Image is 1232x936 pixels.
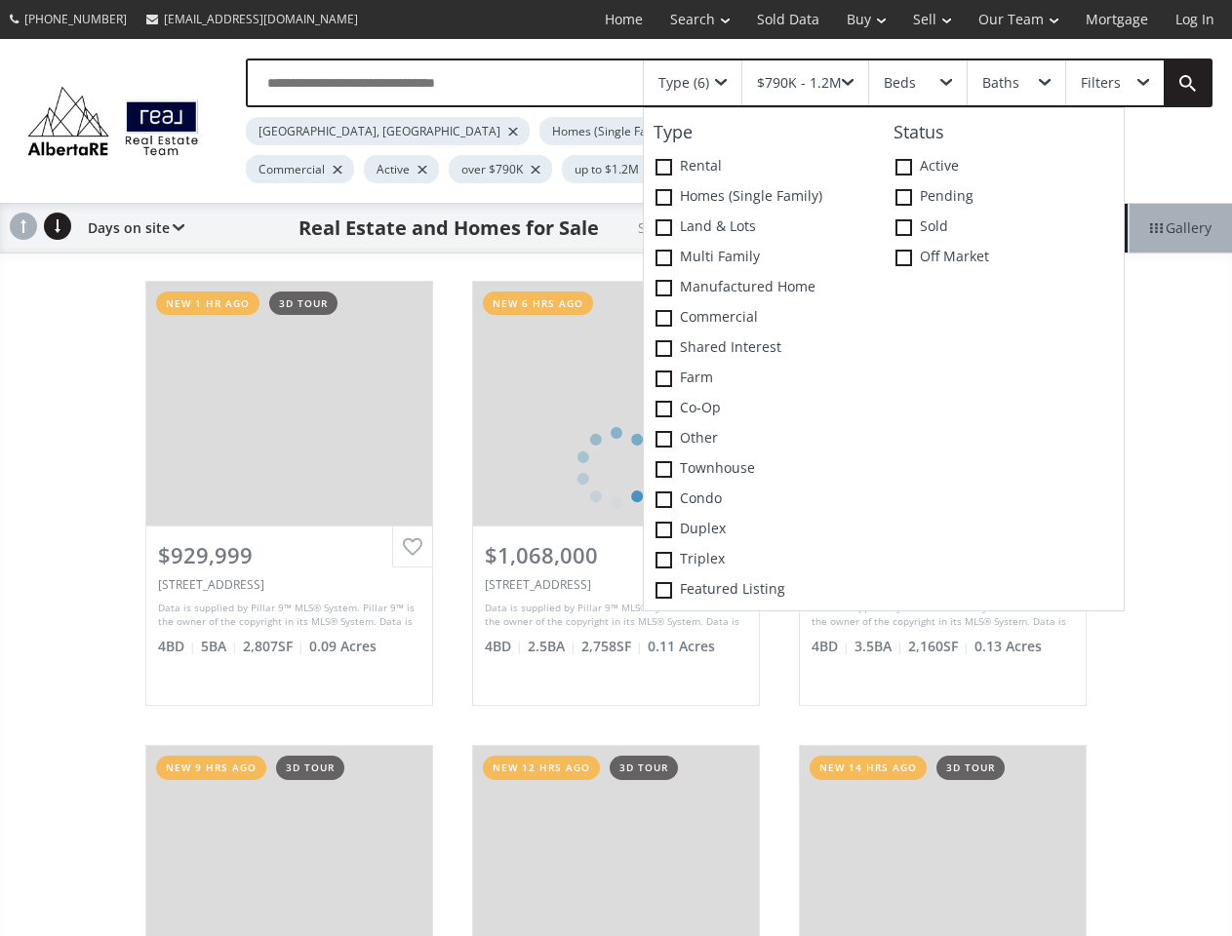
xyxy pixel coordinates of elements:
div: up to $1.2M [562,155,668,183]
div: Beds [884,76,916,90]
div: Filters [1081,76,1121,90]
label: Duplex [644,515,884,545]
h4: Status [884,123,1124,142]
div: $790K - 1.2M [757,76,842,90]
label: Commercial [644,303,884,333]
label: Sold [884,213,1124,243]
label: Featured Listing [644,575,884,605]
label: Off Market [884,243,1124,273]
label: Farm [644,364,884,394]
label: Active [884,152,1124,182]
div: Baths [982,76,1019,90]
label: Co-op [644,394,884,424]
label: Multi family [644,243,884,273]
h2: Showing 105 properties [638,220,785,235]
div: Gallery [1129,204,1232,253]
div: Commercial [246,155,354,183]
span: [EMAIL_ADDRESS][DOMAIN_NAME] [164,11,358,27]
img: Logo [20,82,207,160]
label: Townhouse [644,454,884,485]
h1: Real Estate and Homes for Sale [298,214,599,242]
label: Shared Interest [644,333,884,364]
label: Condo [644,485,884,515]
label: Homes (Single Family) [644,182,884,213]
div: Active [364,155,439,183]
div: [GEOGRAPHIC_DATA], [GEOGRAPHIC_DATA] [246,117,530,145]
span: [PHONE_NUMBER] [24,11,127,27]
label: Land & Lots [644,213,884,243]
label: Pending [884,182,1124,213]
span: Gallery [1150,218,1212,238]
div: over $790K [449,155,552,183]
div: Type (6) [658,76,709,90]
h4: Type [644,123,884,142]
div: Days on site [78,204,184,253]
a: [EMAIL_ADDRESS][DOMAIN_NAME] [137,1,368,37]
label: Manufactured Home [644,273,884,303]
label: Triplex [644,545,884,575]
label: Rental [644,152,884,182]
label: Other [644,424,884,454]
div: Homes (Single Family) [539,117,702,145]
